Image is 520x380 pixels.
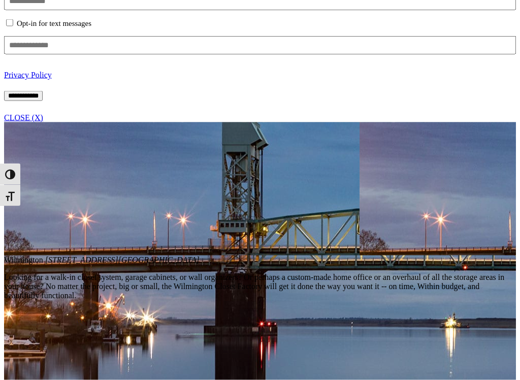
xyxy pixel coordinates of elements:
a: Privacy Policy [4,71,52,79]
label: Opt-in for text messages [17,19,91,28]
a: CLOSE (X) [4,113,43,122]
p: Looking for a walk-in closet system, garage cabinets, or wall organizers? Or perhaps a custom-mad... [4,273,516,300]
em: [STREET_ADDRESS] [45,256,200,264]
span: [GEOGRAPHIC_DATA] [118,256,200,264]
span: Wilmington [4,256,43,264]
